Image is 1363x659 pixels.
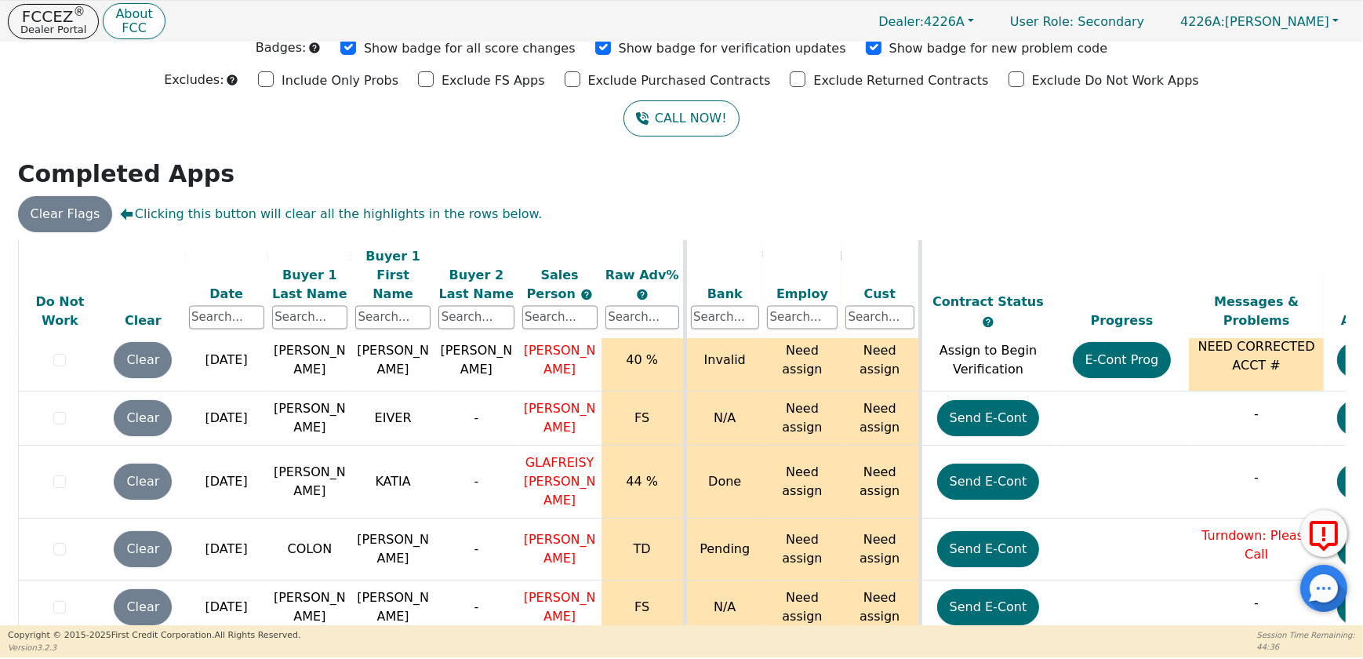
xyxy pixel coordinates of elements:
[763,519,841,581] td: Need assign
[920,329,1055,391] td: Assign to Begin Verification
[763,391,841,446] td: Need assign
[527,268,580,301] span: Sales Person
[272,306,347,329] input: Search...
[937,531,1040,567] button: Send E-Cont
[685,581,763,635] td: N/A
[114,342,172,378] button: Clear
[634,599,649,614] span: FS
[845,306,914,329] input: Search...
[185,446,268,519] td: [DATE]
[23,293,98,331] div: Do Not Work
[619,39,846,58] p: Show badge for verification updates
[1257,641,1355,653] p: 44:36
[1164,9,1355,34] button: 4226A:[PERSON_NAME]
[20,24,86,35] p: Dealer Portal
[268,329,351,391] td: [PERSON_NAME]
[1193,526,1320,564] p: Turndown: Please Call
[878,14,924,29] span: Dealer:
[434,329,518,391] td: [PERSON_NAME]
[524,532,596,566] span: [PERSON_NAME]
[524,590,596,624] span: [PERSON_NAME]
[1059,312,1186,331] div: Progress
[18,196,113,232] button: Clear Flags
[937,400,1040,436] button: Send E-Cont
[763,329,841,391] td: Need assign
[634,541,651,556] span: TD
[214,630,300,640] span: All Rights Reserved.
[8,629,300,643] p: Copyright © 2015- 2025 First Credit Corporation.
[120,205,542,224] span: Clicking this button will clear all the highlights in the rows below.
[994,6,1160,37] a: User Role: Secondary
[164,71,224,89] p: Excludes:
[103,3,165,40] button: AboutFCC
[434,519,518,581] td: -
[767,285,838,304] div: Employ
[438,306,514,329] input: Search...
[862,9,990,34] button: Dealer:4226A
[351,446,434,519] td: KATIA
[351,519,434,581] td: [PERSON_NAME]
[8,4,99,39] button: FCCEZ®Dealer Portal
[937,589,1040,625] button: Send E-Cont
[1073,342,1172,378] button: E-Cont Prog
[1257,629,1355,641] p: Session Time Remaining:
[185,329,268,391] td: [DATE]
[524,455,596,508] span: GLAFREISY [PERSON_NAME]
[623,100,739,137] a: CALL NOW!
[522,306,598,329] input: Search...
[115,8,152,20] p: About
[524,401,596,435] span: [PERSON_NAME]
[351,581,434,635] td: [PERSON_NAME]
[268,519,351,581] td: COLON
[114,464,172,500] button: Clear
[841,519,920,581] td: Need assign
[189,306,264,329] input: Search...
[256,38,307,57] p: Badges:
[878,14,965,29] span: 4226A
[18,160,235,188] strong: Completed Apps
[841,391,920,446] td: Need assign
[351,329,434,391] td: [PERSON_NAME]
[1180,14,1329,29] span: [PERSON_NAME]
[434,391,518,446] td: -
[355,306,431,329] input: Search...
[691,306,760,329] input: Search...
[434,581,518,635] td: -
[268,391,351,446] td: [PERSON_NAME]
[605,306,679,329] input: Search...
[763,446,841,519] td: Need assign
[691,285,760,304] div: Bank
[1180,14,1225,29] span: 4226A:
[841,446,920,519] td: Need assign
[114,531,172,567] button: Clear
[364,39,576,58] p: Show badge for all score changes
[685,446,763,519] td: Done
[937,464,1040,500] button: Send E-Cont
[438,266,514,304] div: Buyer 2 Last Name
[189,285,264,304] div: Date
[813,71,988,90] p: Exclude Returned Contracts
[1193,594,1320,613] p: -
[685,329,763,391] td: Invalid
[1193,405,1320,424] p: -
[282,71,398,90] p: Include Only Probs
[1193,468,1320,487] p: -
[434,446,518,519] td: -
[626,474,658,489] span: 44 %
[524,343,596,377] span: [PERSON_NAME]
[272,266,347,304] div: Buyer 1 Last Name
[767,306,838,329] input: Search...
[634,410,649,425] span: FS
[763,581,841,635] td: Need assign
[268,446,351,519] td: [PERSON_NAME]
[74,5,85,19] sup: ®
[685,391,763,446] td: N/A
[8,642,300,654] p: Version 3.2.3
[114,589,172,625] button: Clear
[932,295,1044,310] span: Contract Status
[1193,337,1320,375] p: NEED CORRECTED ACCT #
[685,519,763,581] td: Pending
[268,581,351,635] td: [PERSON_NAME]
